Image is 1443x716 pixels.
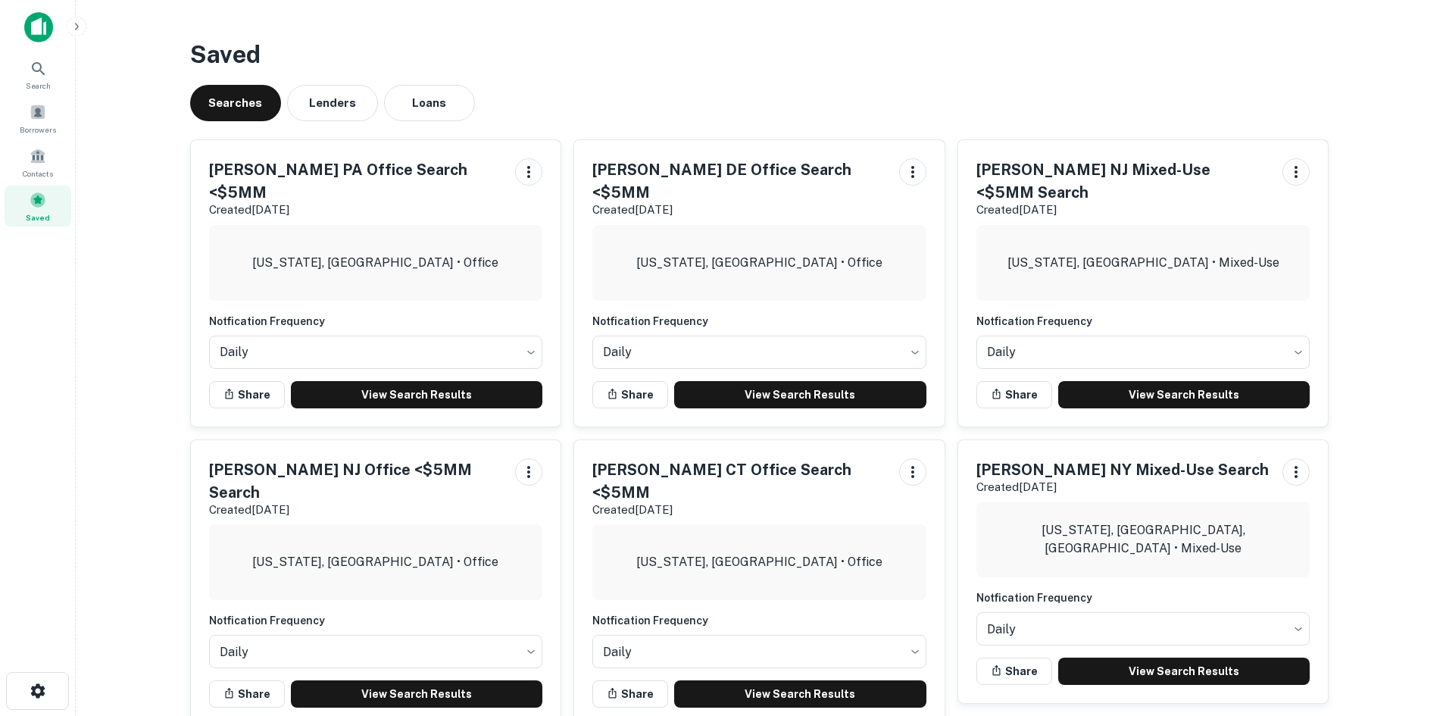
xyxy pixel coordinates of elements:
[209,158,504,204] h5: [PERSON_NAME] PA Office Search <$5MM
[636,254,882,272] p: [US_STATE], [GEOGRAPHIC_DATA] • Office
[592,458,887,504] h5: [PERSON_NAME] CT Office Search <$5MM
[26,211,50,224] span: Saved
[976,158,1271,204] h5: [PERSON_NAME] NJ Mixed-Use <$5MM Search
[592,612,926,629] h6: Notfication Frequency
[209,381,285,408] button: Share
[989,521,1298,558] p: [US_STATE], [GEOGRAPHIC_DATA], [GEOGRAPHIC_DATA] • Mixed-Use
[209,612,543,629] h6: Notfication Frequency
[592,381,668,408] button: Share
[287,85,378,121] button: Lenders
[592,331,926,374] div: Without label
[5,98,71,139] a: Borrowers
[592,158,887,204] h5: [PERSON_NAME] DE Office Search <$5MM
[976,201,1271,219] p: Created [DATE]
[976,458,1269,481] h5: [PERSON_NAME] NY Mixed-Use Search
[23,167,53,180] span: Contacts
[592,630,926,673] div: Without label
[5,186,71,227] a: Saved
[26,80,51,92] span: Search
[252,254,498,272] p: [US_STATE], [GEOGRAPHIC_DATA] • Office
[976,331,1310,374] div: Without label
[209,313,543,330] h6: Notfication Frequency
[674,680,926,708] a: View Search Results
[384,85,475,121] button: Loans
[209,680,285,708] button: Share
[252,553,498,571] p: [US_STATE], [GEOGRAPHIC_DATA] • Office
[976,381,1052,408] button: Share
[5,54,71,95] a: Search
[1007,254,1279,272] p: [US_STATE], [GEOGRAPHIC_DATA] • Mixed-Use
[209,630,543,673] div: Without label
[291,680,543,708] a: View Search Results
[976,478,1269,496] p: Created [DATE]
[1058,658,1310,685] a: View Search Results
[592,501,887,519] p: Created [DATE]
[592,313,926,330] h6: Notfication Frequency
[209,331,543,374] div: Without label
[209,501,504,519] p: Created [DATE]
[20,124,56,136] span: Borrowers
[976,608,1310,650] div: Without label
[209,201,504,219] p: Created [DATE]
[1058,381,1310,408] a: View Search Results
[24,12,53,42] img: capitalize-icon.png
[636,553,882,571] p: [US_STATE], [GEOGRAPHIC_DATA] • Office
[976,313,1310,330] h6: Notfication Frequency
[5,142,71,183] a: Contacts
[592,680,668,708] button: Share
[1367,595,1443,668] iframe: Chat Widget
[976,589,1310,606] h6: Notfication Frequency
[592,201,887,219] p: Created [DATE]
[209,458,504,504] h5: [PERSON_NAME] NJ Office <$5MM Search
[976,658,1052,685] button: Share
[190,85,281,121] button: Searches
[674,381,926,408] a: View Search Results
[291,381,543,408] a: View Search Results
[190,36,1329,73] h3: Saved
